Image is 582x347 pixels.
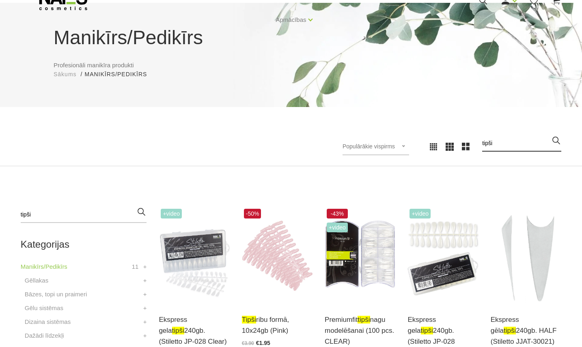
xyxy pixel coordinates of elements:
img: Ekpress gela tipši pieaudzēšanai 240 gab.Gela nagu pieaudzēšana vēl nekad nav bijusi tik vienkārš... [407,207,478,304]
a: Apmācības [276,4,306,36]
a: + [143,331,147,341]
img: Description [242,207,313,304]
a: + [143,276,147,285]
img: Plānas, elastīgas formas. To īpašā forma sniedz iespēju modelēt nagus ar paralēlām sānu malām, kā... [325,207,395,304]
span: tipši [242,316,256,323]
a: Bāzes, topi un praimeri [25,289,87,299]
span: tipši [172,327,184,334]
input: Meklēt produktus ... [21,207,147,223]
span: +Video [161,209,182,218]
a: + [143,262,147,272]
li: Manikīrs/Pedikīrs [84,70,155,79]
a: tipširibu formā, 10x24gb (Pink) [242,314,313,336]
h2: Kategorijas [21,239,147,250]
input: Meklēt produktus ... [482,135,561,152]
a: + [143,289,147,299]
a: Sākums [54,70,77,79]
span: 11 [132,262,139,272]
a: Gēlu sistēmas [25,303,63,313]
span: +Video [410,209,431,218]
span: -50% [244,209,261,218]
span: tipši [358,316,370,323]
div: Profesionāli manikīra produkti [47,23,535,79]
span: €3.90 [242,341,254,346]
a: Manikīrs/Pedikīrs [21,262,67,272]
span: Sākums [54,71,77,77]
span: +Video [327,223,348,232]
a: + [143,303,147,313]
a: Dizaina sistēmas [25,317,71,327]
span: -43% [327,209,348,218]
img: Ekspress gēla tipši pieaudzēšanai 240 gab.Gēla tipšu priekšrocības:1.Ekspress pieaudzēšana pāris ... [491,207,561,304]
span: tipši [421,327,433,334]
img: Ekpress gela tipši pieaudzēšanai 240 gab.Gela nagu pieaudzēšana vēl nekad nav bijusi tik vienkārš... [159,207,229,304]
span: €1.95 [256,340,270,346]
a: + [143,317,147,327]
span: tipši [504,327,516,334]
a: Gēllakas [25,276,48,285]
a: Dažādi līdzekļi [25,331,64,341]
span: Populārākie vispirms [343,143,395,150]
